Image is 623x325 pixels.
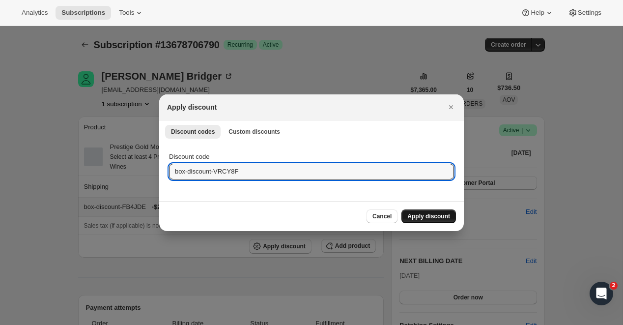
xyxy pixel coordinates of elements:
[515,6,560,20] button: Help
[61,9,105,17] span: Subscriptions
[401,209,456,223] button: Apply discount
[169,153,209,160] span: Discount code
[367,209,397,223] button: Cancel
[56,6,111,20] button: Subscriptions
[610,282,618,290] span: 2
[171,128,215,136] span: Discount codes
[590,282,613,305] iframe: Intercom live chat
[119,9,134,17] span: Tools
[169,164,454,179] input: Enter code
[167,102,217,112] h2: Apply discount
[562,6,607,20] button: Settings
[228,128,280,136] span: Custom discounts
[444,100,458,114] button: Close
[372,212,392,220] span: Cancel
[407,212,450,220] span: Apply discount
[22,9,48,17] span: Analytics
[223,125,286,139] button: Custom discounts
[113,6,150,20] button: Tools
[159,142,464,201] div: Discount codes
[578,9,601,17] span: Settings
[16,6,54,20] button: Analytics
[531,9,544,17] span: Help
[165,125,221,139] button: Discount codes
